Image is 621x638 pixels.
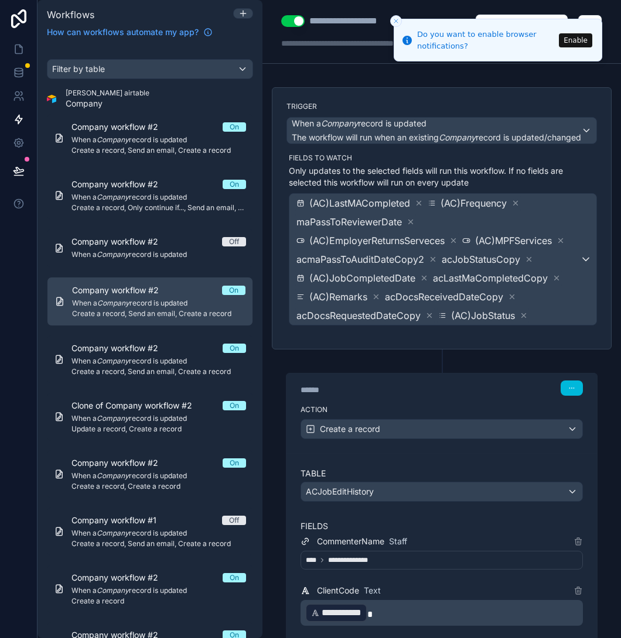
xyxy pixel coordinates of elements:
a: Company workflow #2OnWhen aCompanyrecord is updatedCreate a record, Only continue if..., Send an ... [47,171,253,219]
img: Airtable Logo [47,94,56,104]
span: acDocsRequestedDateCopy [296,308,421,323]
div: Do you want to enable browser notifications? [417,29,555,52]
p: Only updates to the selected fields will run this workflow. If no fields are selected this workfl... [289,165,597,188]
a: Company workflow #2OnWhen aCompanyrecord is updatedCreate a record, Send an email, Create a record [47,114,253,162]
a: Company workflow #1OffWhen aCompanyrecord is updatedCreate a record, Send an email, Create a record [47,507,253,555]
span: Company [66,98,149,109]
span: Create a record, Send an email, Create a record [71,539,246,548]
label: Fields to watch [289,153,597,163]
span: Company workflow #2 [71,236,172,248]
span: maPassToReviewerDate [296,215,402,229]
span: The workflow will run when an existing record is updated/changed [292,132,581,142]
div: On [229,286,238,295]
div: scrollable content [37,45,262,638]
a: How can workflows automate my app? [42,26,217,38]
button: (AC)LastMACompleted(AC)FrequencymaPassToReviewerDate(AC)EmployerReturnsServeces(AC)MPFServicesacm... [289,193,597,325]
span: When a record is updated [71,471,246,481]
em: Company [97,250,129,259]
span: (AC)JobStatus [451,308,515,323]
span: (AC)EmployerReturnsServeces [309,234,445,248]
em: Company [439,132,476,142]
span: acDocsReceivedDateCopy [385,290,503,304]
span: acLastMaCompletedCopy [433,271,548,285]
span: acJobStatusCopy [442,252,520,266]
div: On [230,458,239,468]
span: When a record is updated [71,586,246,595]
span: (AC)Frequency [441,196,507,210]
a: Company workflow #2OnWhen aCompanyrecord is updatedCreate a record, Send an email, Create a record [47,335,253,383]
span: (AC)LastMACompleted [309,196,410,210]
button: Enable [559,33,592,47]
span: When a record is updated [71,414,246,423]
div: On [230,180,239,189]
span: Create a record [71,596,246,606]
span: Create a record, Send an email, Create a record [72,309,245,318]
a: Company workflow #2OnWhen aCompanyrecord is updatedCreate a record, Send an email, Create a record [47,277,253,326]
em: Company [97,586,129,595]
span: Staff [389,536,407,547]
span: Create a record, Send an email, Create a record [71,146,246,155]
button: Close toast [390,15,402,27]
span: When a record is updated [71,529,246,538]
button: When aCompanyrecord is updatedThe workflow will run when an existingCompanyrecord is updated/changed [286,117,597,144]
span: When a record is updated [72,299,245,308]
em: Company [97,135,129,144]
span: How can workflows automate my app? [47,26,199,38]
span: Company workflow #2 [71,457,172,469]
span: ACJobEditHistory [306,486,374,498]
div: Off [229,237,239,246]
span: Company workflow #2 [71,342,172,354]
span: (AC)Remarks [309,290,367,304]
span: Filter by table [52,64,105,74]
span: When a record is updated [71,250,246,259]
span: Company workflow #2 [71,179,172,190]
span: (AC)JobCompletedDate [309,271,415,285]
span: acmaPassToAuditDateCopy2 [296,252,424,266]
div: On [230,122,239,132]
em: Company [97,414,129,423]
span: Create a record, Create a record [71,482,246,491]
em: Company [97,529,129,537]
span: When a record is updated [292,118,426,129]
span: When a record is updated [71,193,246,202]
div: Off [229,516,239,525]
span: When a record is updated [71,135,246,145]
span: Company workflow #2 [71,121,172,133]
span: Company workflow #2 [71,572,172,584]
span: CommenterName [317,536,384,547]
span: Workflows [47,9,94,20]
span: Clone of Company workflow #2 [71,400,206,411]
label: Table [301,468,583,479]
div: On [230,573,239,582]
a: Company workflow #2OnWhen aCompanyrecord is updatedCreate a record [47,565,253,613]
span: When a record is updated [71,356,246,366]
em: Company [97,299,129,307]
span: Text [364,585,381,596]
span: Create a record, Send an email, Create a record [71,367,246,376]
span: Create a record [320,423,380,435]
label: Trigger [286,102,597,111]
em: Company [97,356,129,365]
a: Clone of Company workflow #2OnWhen aCompanyrecord is updatedUpdate a record, Create a record [47,393,253,441]
em: Company [321,118,358,128]
span: ClientCode [317,585,359,596]
button: Create a record [301,419,583,439]
button: Filter by table [47,59,253,79]
span: (AC)MPFServices [475,234,552,248]
span: Update a record, Create a record [71,424,246,434]
label: Action [301,405,583,414]
label: Fields [301,520,583,532]
div: On [230,401,239,410]
button: ACJobEditHistory [301,482,583,502]
a: Company workflow #2OnWhen aCompanyrecord is updatedCreate a record, Create a record [47,450,253,498]
span: Create a record, Only continue if..., Send an email, Create a record [71,203,246,212]
span: [PERSON_NAME] airtable [66,88,149,98]
span: Company workflow #2 [72,284,173,296]
em: Company [97,193,129,201]
a: Company workflow #2OffWhen aCompanyrecord is updated [47,229,253,267]
div: On [230,344,239,353]
em: Company [97,471,129,480]
span: Company workflow #1 [71,514,170,526]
